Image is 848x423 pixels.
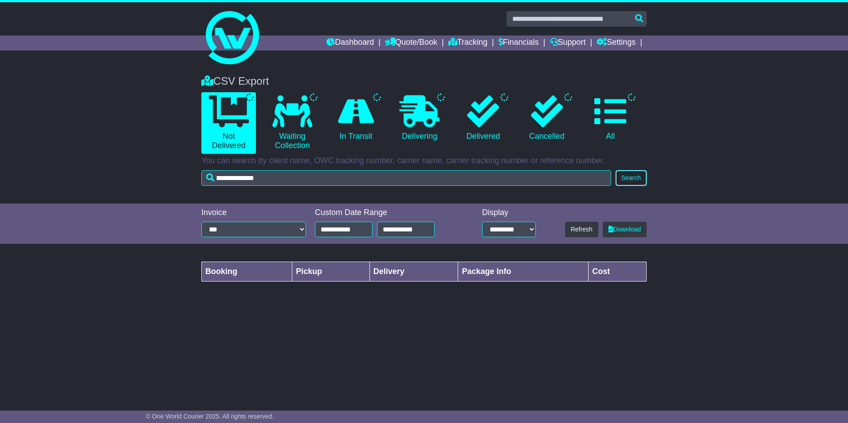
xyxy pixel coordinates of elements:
[146,413,274,420] span: © One World Courier 2025. All rights reserved.
[519,92,574,145] a: Cancelled
[550,35,586,51] a: Support
[392,92,447,145] a: Delivering
[265,92,319,154] a: Waiting Collection
[202,262,292,282] th: Booking
[565,222,598,237] button: Refresh
[589,262,647,282] th: Cost
[448,35,487,51] a: Tracking
[482,208,536,218] div: Display
[197,75,651,88] div: CSV Export
[201,156,647,166] p: You can search by client name, OWC tracking number, carrier name, carrier tracking number or refe...
[292,262,369,282] th: Pickup
[603,222,647,237] a: Download
[597,35,636,51] a: Settings
[201,92,256,154] a: Not Delivered
[326,35,374,51] a: Dashboard
[616,170,647,186] button: Search
[201,208,306,218] div: Invoice
[385,35,437,51] a: Quote/Book
[458,262,589,282] th: Package Info
[315,208,457,218] div: Custom Date Range
[369,262,458,282] th: Delivery
[583,92,638,145] a: All
[456,92,510,145] a: Delivered
[499,35,539,51] a: Financials
[329,92,383,145] a: In Transit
